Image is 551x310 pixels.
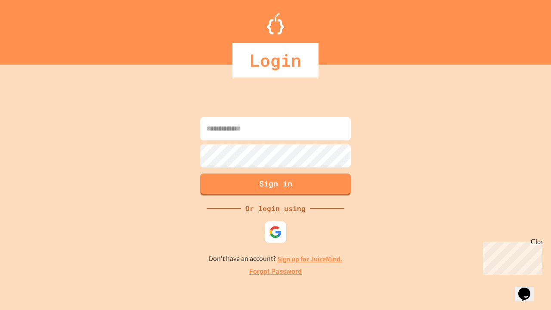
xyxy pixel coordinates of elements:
div: Or login using [241,203,310,214]
div: Chat with us now!Close [3,3,59,55]
div: Login [232,43,319,77]
iframe: chat widget [480,238,542,275]
p: Don't have an account? [209,254,343,264]
img: google-icon.svg [269,226,282,239]
button: Sign in [200,174,351,195]
a: Sign up for JuiceMind. [277,254,343,263]
img: Logo.svg [267,13,284,34]
iframe: chat widget [515,276,542,301]
a: Forgot Password [249,267,302,277]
